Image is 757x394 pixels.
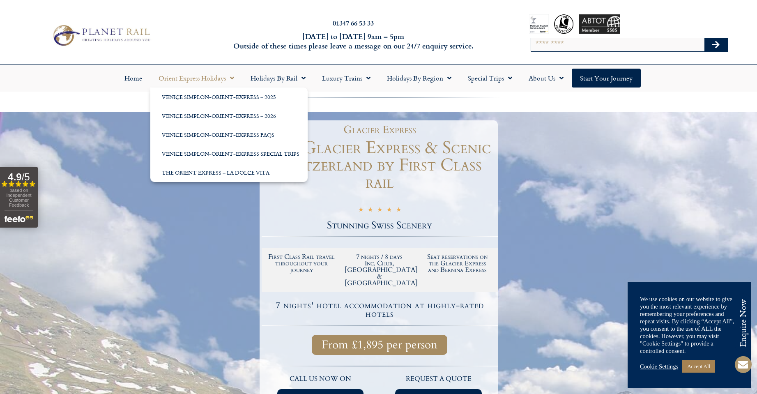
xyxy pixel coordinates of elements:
a: Cookie Settings [640,363,678,370]
div: 5/5 [358,205,401,215]
p: call us now on [266,374,376,385]
a: Holidays by Rail [242,69,314,88]
a: Venice Simplon-Orient-Express – 2025 [150,88,308,106]
a: Home [116,69,150,88]
h2: First Class Rail travel throughout your journey [267,253,337,273]
img: Planet Rail Train Holidays Logo [49,23,153,48]
a: About Us [520,69,572,88]
a: Start your Journey [572,69,641,88]
div: We use cookies on our website to give you the most relevant experience by remembering your prefer... [640,295,739,355]
i: ★ [377,206,382,215]
h1: The Glacier Express & Scenic Switzerland by First Class rail [262,139,498,191]
i: ★ [396,206,401,215]
span: From £1,895 per person [322,340,437,350]
a: 01347 66 53 33 [333,18,374,28]
ul: Orient Express Holidays [150,88,308,182]
a: Accept All [682,360,715,373]
h6: [DATE] to [DATE] 9am – 5pm Outside of these times please leave a message on our 24/7 enquiry serv... [204,32,502,51]
a: Venice Simplon-Orient-Express FAQs [150,125,308,144]
i: ★ [387,206,392,215]
a: Orient Express Holidays [150,69,242,88]
i: ★ [368,206,373,215]
p: request a quote [384,374,494,385]
a: The Orient Express – La Dolce Vita [150,163,308,182]
a: Luxury Trains [314,69,379,88]
a: From £1,895 per person [312,335,447,355]
a: Special Trips [460,69,520,88]
a: Holidays by Region [379,69,460,88]
a: Venice Simplon-Orient-Express Special Trips [150,144,308,163]
h2: Stunning Swiss Scenery [262,221,498,230]
h2: 7 nights / 8 days Inc. Chur, [GEOGRAPHIC_DATA] & [GEOGRAPHIC_DATA] [345,253,414,286]
i: ★ [358,206,364,215]
h4: 7 nights' hotel accommodation at highly-rated hotels [263,301,497,318]
button: Search [704,38,728,51]
h1: Glacier Express [266,124,494,135]
nav: Menu [4,69,753,88]
a: Venice Simplon-Orient-Express – 2026 [150,106,308,125]
h2: Seat reservations on the Glacier Express and Bernina Express [423,253,492,273]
